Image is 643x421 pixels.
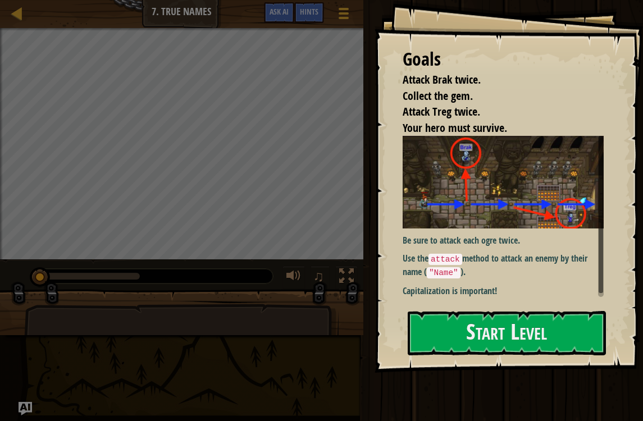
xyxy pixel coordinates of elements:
[403,136,604,228] img: True names
[300,6,318,17] span: Hints
[428,254,462,265] code: attack
[408,311,606,355] button: Start Level
[270,6,289,17] span: Ask AI
[19,402,32,415] button: Ask AI
[389,120,601,136] li: Your hero must survive.
[403,88,473,103] span: Collect the gem.
[335,266,358,289] button: Toggle fullscreen
[403,234,604,247] p: Be sure to attack each ogre twice.
[389,72,601,88] li: Attack Brak twice.
[311,266,330,289] button: ♫
[282,266,305,289] button: Adjust volume
[403,72,481,87] span: Attack Brak twice.
[313,268,324,285] span: ♫
[403,47,604,72] div: Goals
[403,104,480,119] span: Attack Treg twice.
[427,267,460,278] code: "Name"
[403,120,507,135] span: Your hero must survive.
[403,285,604,298] p: Capitalization is important!
[389,88,601,104] li: Collect the gem.
[330,2,358,29] button: Show game menu
[389,104,601,120] li: Attack Treg twice.
[264,2,294,23] button: Ask AI
[403,252,604,278] p: Use the method to attack an enemy by their name ( ).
